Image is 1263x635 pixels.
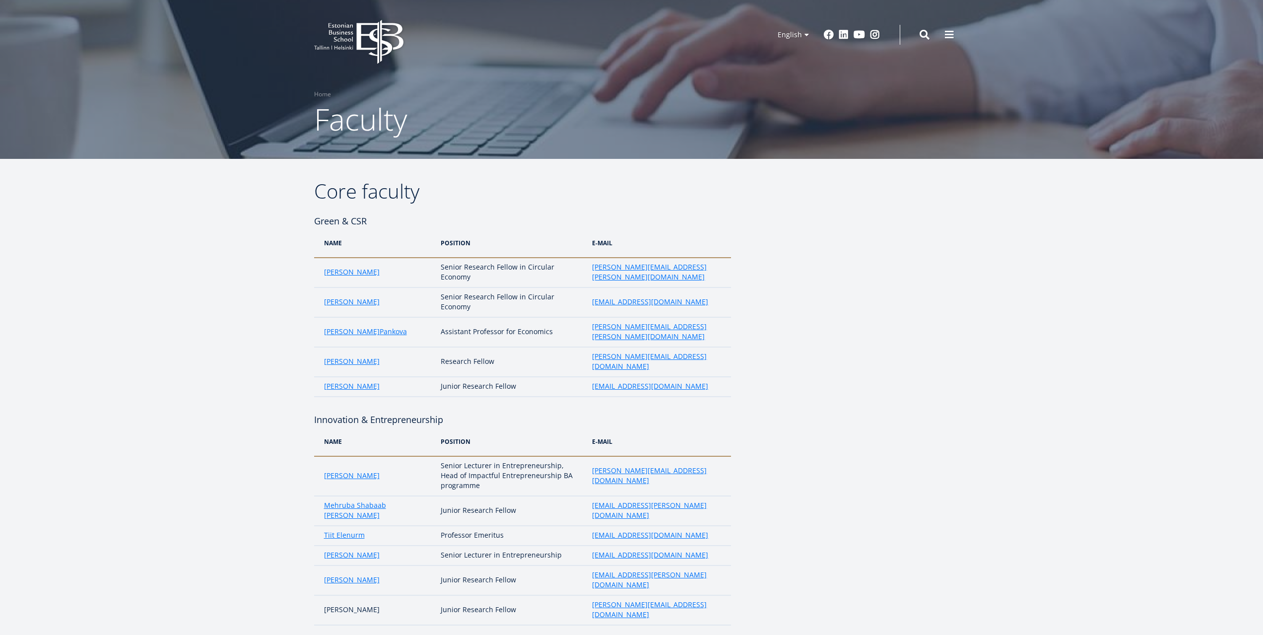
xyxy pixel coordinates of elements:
th: POSITION [436,427,587,456]
a: [PERSON_NAME][EMAIL_ADDRESS][PERSON_NAME][DOMAIN_NAME] [592,262,721,282]
a: [EMAIL_ADDRESS][DOMAIN_NAME] [592,381,708,391]
a: [PERSON_NAME] [324,356,380,366]
a: Instagram [870,30,880,40]
a: [PERSON_NAME] [324,267,380,277]
td: Professor Emeritus [436,526,587,546]
a: Facebook [824,30,834,40]
td: Junior Research Fellow [436,496,587,526]
a: [EMAIL_ADDRESS][DOMAIN_NAME] [592,530,708,540]
th: e-mail [587,228,731,258]
a: [EMAIL_ADDRESS][PERSON_NAME][DOMAIN_NAME] [592,570,721,590]
a: Pankova [380,327,407,337]
a: Home [314,89,331,99]
td: Senior Lecturer in Entrepreneurship, Head of Impactful Entrepreneurship BA programme [436,456,587,496]
a: [EMAIL_ADDRESS][DOMAIN_NAME] [592,550,708,560]
td: Research Fellow [436,347,587,377]
th: position [436,228,587,258]
h2: Core faculty [314,179,731,204]
span: Faculty [314,99,407,140]
td: Junior Research Fellow [436,565,587,595]
a: Mehruba Shabaab [324,500,386,510]
th: e-MAIL [587,427,731,456]
a: Youtube [854,30,865,40]
td: Junior Research Fellow [436,377,587,397]
a: [PERSON_NAME][EMAIL_ADDRESS][PERSON_NAME][DOMAIN_NAME] [592,322,721,342]
h4: Innovation & Entrepreneurship [314,412,731,427]
a: [PERSON_NAME][EMAIL_ADDRESS][DOMAIN_NAME] [592,352,721,371]
td: Assistant Professor for Economics [436,317,587,347]
a: [PERSON_NAME] [324,471,380,481]
a: [PERSON_NAME][EMAIL_ADDRESS][DOMAIN_NAME] [592,466,721,486]
a: [PERSON_NAME] [324,327,380,337]
a: [PERSON_NAME] [324,381,380,391]
a: [PERSON_NAME] [324,297,380,307]
a: Tiit Elenurm [324,530,365,540]
h4: Green & CSR [314,213,731,228]
a: [PERSON_NAME] [324,575,380,585]
a: Linkedin [839,30,849,40]
a: [EMAIL_ADDRESS][PERSON_NAME][DOMAIN_NAME] [592,500,721,520]
th: NAME [314,427,436,456]
a: [PERSON_NAME][EMAIL_ADDRESS][DOMAIN_NAME] [592,600,721,620]
a: [PERSON_NAME] [324,510,380,520]
td: Senior Lecturer in Entrepreneurship [436,546,587,565]
td: Senior Research Fellow in Circular Economy [436,287,587,317]
td: Senior Research Fellow in Circular Economy [436,258,587,287]
a: [EMAIL_ADDRESS][DOMAIN_NAME] [592,297,708,307]
a: [PERSON_NAME] [324,550,380,560]
td: [PERSON_NAME] [314,595,436,625]
td: Junior Research Fellow [436,595,587,625]
th: Name [314,228,436,258]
